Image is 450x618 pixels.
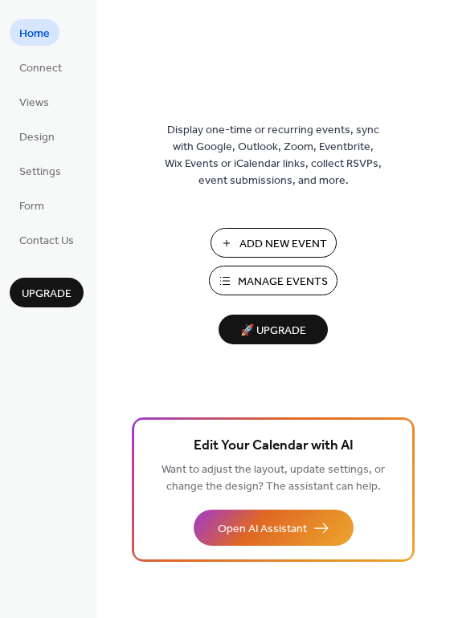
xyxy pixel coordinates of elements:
[219,315,328,344] button: 🚀 Upgrade
[228,320,318,342] span: 🚀 Upgrade
[10,88,59,115] a: Views
[19,164,61,181] span: Settings
[239,236,327,253] span: Add New Event
[19,198,44,215] span: Form
[19,129,55,146] span: Design
[10,278,84,307] button: Upgrade
[162,459,385,498] span: Want to adjust the layout, update settings, or change the design? The assistant can help.
[19,95,49,112] span: Views
[165,122,382,189] span: Display one-time or recurring events, sync with Google, Outlook, Zoom, Eventbrite, Wix Events or ...
[10,157,71,184] a: Settings
[10,19,59,46] a: Home
[194,510,354,546] button: Open AI Assistant
[10,123,64,149] a: Design
[211,228,337,258] button: Add New Event
[10,54,72,80] a: Connect
[19,233,74,250] span: Contact Us
[19,60,62,77] span: Connect
[238,274,328,291] span: Manage Events
[209,266,337,295] button: Manage Events
[10,192,54,218] a: Form
[218,521,307,538] span: Open AI Assistant
[22,286,72,303] span: Upgrade
[19,26,50,43] span: Home
[194,435,354,457] span: Edit Your Calendar with AI
[10,226,84,253] a: Contact Us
